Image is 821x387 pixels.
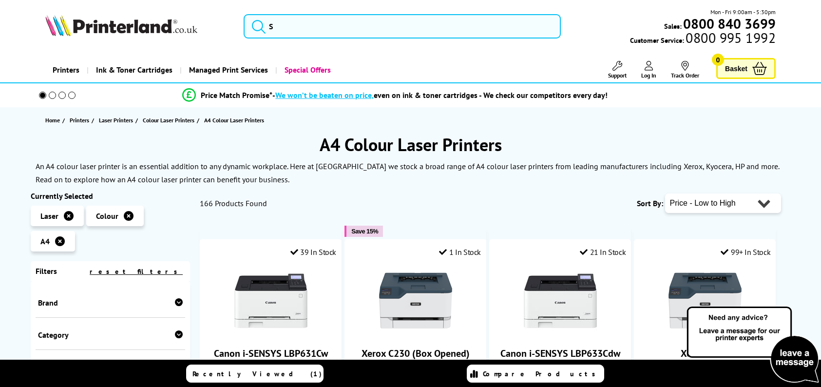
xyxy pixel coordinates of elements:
[214,347,328,360] a: Canon i-SENSYS LBP631Cw
[234,264,307,337] img: Canon i-SENSYS LBP631Cw
[524,264,597,337] img: Canon i-SENSYS LBP633Cdw
[40,211,58,221] span: Laser
[31,191,191,201] div: Currently Selected
[721,247,770,257] div: 99+ In Stock
[38,298,183,308] div: Brand
[70,115,92,125] a: Printers
[244,14,561,39] input: S
[344,226,383,237] button: Save 15%
[351,228,378,235] span: Save 15%
[36,266,57,276] span: Filters
[608,72,627,79] span: Support
[684,33,775,42] span: 0800 995 1992
[524,329,597,339] a: Canon i-SENSYS LBP633Cdw
[500,347,620,360] a: Canon i-SENSYS LBP633Cdw
[685,305,821,385] img: Open Live Chat window
[201,90,272,100] span: Price Match Promise*
[96,58,172,82] span: Ink & Toner Cartridges
[630,33,775,45] span: Customer Service:
[668,329,742,339] a: Xerox C230
[45,15,231,38] a: Printerland Logo
[379,264,452,337] img: Xerox C230 (Box Opened)
[99,115,135,125] a: Laser Printers
[26,87,765,104] li: modal_Promise
[200,198,267,208] span: 166 Products Found
[637,198,663,208] span: Sort By:
[641,72,656,79] span: Log In
[608,61,627,79] a: Support
[439,247,481,257] div: 1 In Stock
[272,90,608,100] div: - even on ink & toner cartridges - We check our competitors every day!
[31,133,791,156] h1: A4 Colour Laser Printers
[275,58,338,82] a: Special Offers
[671,61,699,79] a: Track Order
[36,161,779,184] p: An A4 colour laser printer is an essential addition to any dynamic workplace. Here at [GEOGRAPHIC...
[641,61,656,79] a: Log In
[70,115,89,125] span: Printers
[38,330,183,340] div: Category
[96,211,118,221] span: Colour
[40,236,50,246] span: A4
[143,115,197,125] a: Colour Laser Printers
[716,58,776,79] a: Basket 0
[467,365,604,383] a: Compare Products
[275,90,374,100] span: We won’t be beaten on price,
[204,116,264,124] span: A4 Colour Laser Printers
[681,347,729,360] a: Xerox C230
[710,7,776,17] span: Mon - Fri 9:00am - 5:30pm
[234,329,307,339] a: Canon i-SENSYS LBP631Cw
[580,247,626,257] div: 21 In Stock
[143,115,194,125] span: Colour Laser Printers
[483,369,601,378] span: Compare Products
[683,15,776,33] b: 0800 840 3699
[45,115,62,125] a: Home
[379,329,452,339] a: Xerox C230 (Box Opened)
[180,58,275,82] a: Managed Print Services
[682,19,776,28] a: 0800 840 3699
[192,369,322,378] span: Recently Viewed (1)
[186,365,324,383] a: Recently Viewed (1)
[90,267,183,276] a: reset filters
[45,15,197,36] img: Printerland Logo
[87,58,180,82] a: Ink & Toner Cartridges
[45,58,87,82] a: Printers
[664,21,682,31] span: Sales:
[99,115,133,125] span: Laser Printers
[725,62,747,75] span: Basket
[712,54,724,66] span: 0
[362,347,470,360] a: Xerox C230 (Box Opened)
[668,264,742,337] img: Xerox C230
[290,247,336,257] div: 39 In Stock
